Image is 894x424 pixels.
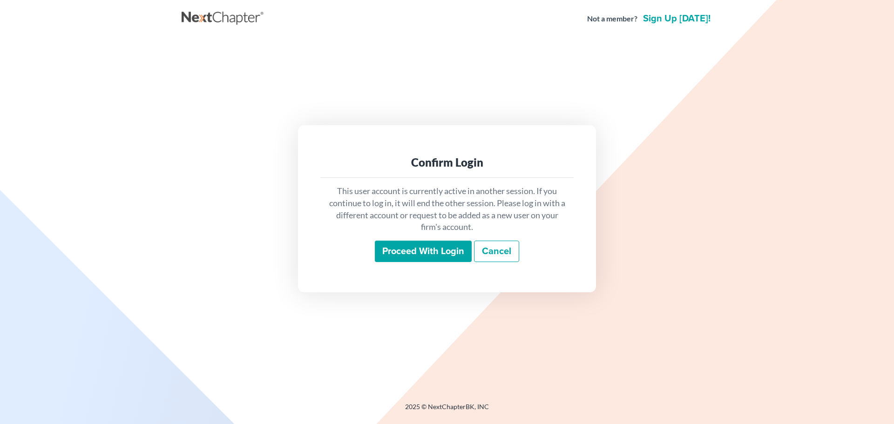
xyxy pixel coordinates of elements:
[375,241,472,262] input: Proceed with login
[328,185,566,233] p: This user account is currently active in another session. If you continue to log in, it will end ...
[641,14,712,23] a: Sign up [DATE]!
[328,155,566,170] div: Confirm Login
[474,241,519,262] a: Cancel
[182,402,712,419] div: 2025 © NextChapterBK, INC
[587,13,637,24] strong: Not a member?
